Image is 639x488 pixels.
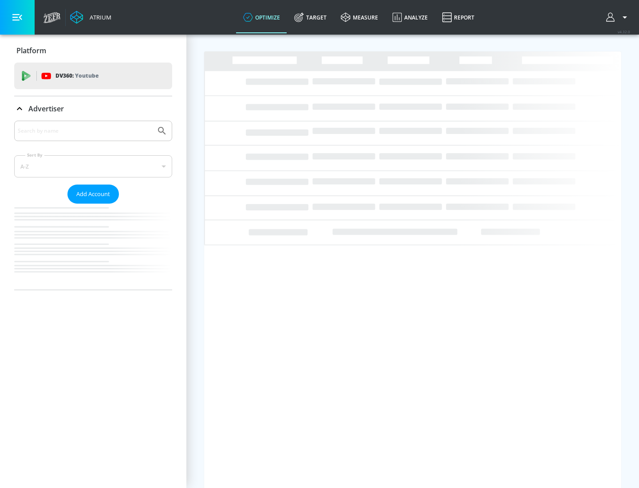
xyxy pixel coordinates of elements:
[28,104,64,114] p: Advertiser
[385,1,435,33] a: Analyze
[334,1,385,33] a: measure
[70,11,111,24] a: Atrium
[75,71,99,80] p: Youtube
[14,155,172,177] div: A-Z
[67,185,119,204] button: Add Account
[14,96,172,121] div: Advertiser
[86,13,111,21] div: Atrium
[25,152,44,158] label: Sort By
[18,125,152,137] input: Search by name
[435,1,481,33] a: Report
[14,121,172,290] div: Advertiser
[14,63,172,89] div: DV360: Youtube
[236,1,287,33] a: optimize
[287,1,334,33] a: Target
[55,71,99,81] p: DV360:
[14,204,172,290] nav: list of Advertiser
[14,38,172,63] div: Platform
[618,29,630,34] span: v 4.32.0
[16,46,46,55] p: Platform
[76,189,110,199] span: Add Account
